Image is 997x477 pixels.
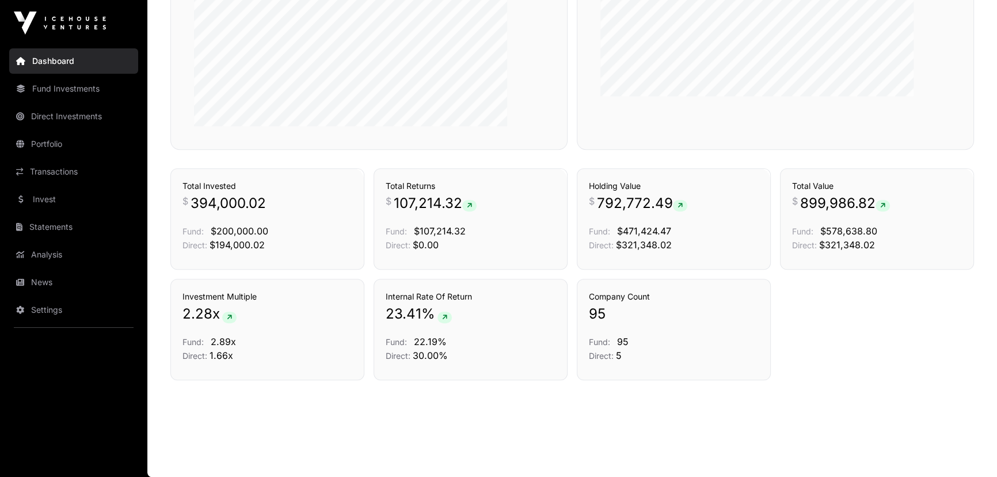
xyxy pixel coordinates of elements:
[182,240,207,250] span: Direct:
[792,240,817,250] span: Direct:
[792,226,813,236] span: Fund:
[9,270,138,295] a: News
[182,180,352,192] h3: Total Invested
[792,194,798,208] span: $
[182,305,212,323] span: 2.28
[386,305,421,323] span: 23.41
[182,226,204,236] span: Fund:
[589,194,595,208] span: $
[589,240,614,250] span: Direct:
[819,239,875,251] span: $321,348.02
[386,180,555,192] h3: Total Returns
[210,350,233,361] span: 1.66x
[9,104,138,129] a: Direct Investments
[182,337,204,347] span: Fund:
[191,194,266,213] span: 394,000.02
[589,226,610,236] span: Fund:
[9,48,138,74] a: Dashboard
[9,242,138,267] a: Analysis
[589,305,606,323] span: 95
[589,180,759,192] h3: Holding Value
[939,422,997,477] iframe: Chat Widget
[792,180,962,192] h3: Total Value
[820,225,877,237] span: $578,638.80
[386,291,555,302] h3: Internal Rate Of Return
[182,194,188,208] span: $
[616,350,622,361] span: 5
[386,337,407,347] span: Fund:
[9,187,138,212] a: Invest
[212,305,220,323] span: x
[597,194,687,213] span: 792,772.49
[9,131,138,157] a: Portfolio
[386,240,410,250] span: Direct:
[617,336,629,347] span: 95
[589,291,759,302] h3: Company Count
[9,159,138,184] a: Transactions
[211,336,236,347] span: 2.89x
[14,12,106,35] img: Icehouse Ventures Logo
[414,336,447,347] span: 22.19%
[589,337,610,347] span: Fund:
[421,305,435,323] span: %
[413,239,439,251] span: $0.00
[9,76,138,101] a: Fund Investments
[800,194,890,213] span: 899,986.82
[182,351,207,361] span: Direct:
[413,350,448,361] span: 30.00%
[9,214,138,240] a: Statements
[9,297,138,323] a: Settings
[182,291,352,302] h3: Investment Multiple
[386,226,407,236] span: Fund:
[386,351,410,361] span: Direct:
[617,225,671,237] span: $471,424.47
[414,225,466,237] span: $107,214.32
[386,194,391,208] span: $
[616,239,672,251] span: $321,348.02
[211,225,268,237] span: $200,000.00
[394,194,477,213] span: 107,214.32
[589,351,614,361] span: Direct:
[210,239,265,251] span: $194,000.02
